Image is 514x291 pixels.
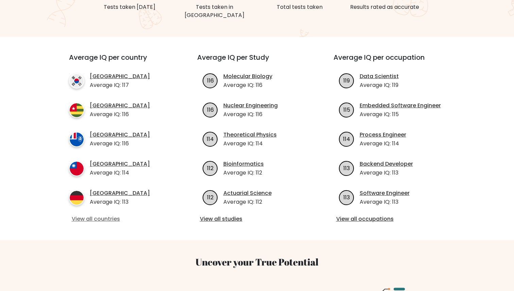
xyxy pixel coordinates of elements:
[333,53,453,70] h3: Average IQ per occupation
[336,215,451,223] a: View all occupations
[69,53,173,70] h3: Average IQ per country
[223,131,277,139] a: Theoretical Physics
[207,76,213,84] text: 116
[343,193,350,201] text: 113
[90,198,150,206] p: Average IQ: 113
[360,131,406,139] a: Process Engineer
[360,110,441,119] p: Average IQ: 115
[90,169,150,177] p: Average IQ: 114
[261,3,338,11] div: Total tests taken
[90,131,150,139] a: [GEOGRAPHIC_DATA]
[72,215,170,223] a: View all countries
[343,76,350,84] text: 119
[69,73,84,89] img: country
[360,81,399,89] p: Average IQ: 119
[91,3,168,11] div: Tests taken [DATE]
[69,190,84,205] img: country
[90,81,150,89] p: Average IQ: 117
[207,135,214,143] text: 114
[343,106,350,113] text: 115
[223,72,272,80] a: Molecular Biology
[223,189,272,197] a: Actuarial Science
[360,102,441,110] a: Embedded Software Engineer
[37,256,477,268] h3: Uncover your True Potential
[343,135,350,143] text: 114
[223,102,278,110] a: Nuclear Engineering
[360,140,406,148] p: Average IQ: 114
[197,53,317,70] h3: Average IQ per Study
[90,110,150,119] p: Average IQ: 116
[90,160,150,168] a: [GEOGRAPHIC_DATA]
[90,72,150,80] a: [GEOGRAPHIC_DATA]
[207,193,213,201] text: 112
[360,169,413,177] p: Average IQ: 113
[200,215,314,223] a: View all studies
[223,81,272,89] p: Average IQ: 116
[360,198,410,206] p: Average IQ: 113
[223,140,277,148] p: Average IQ: 114
[223,110,278,119] p: Average IQ: 116
[343,164,350,172] text: 113
[360,189,410,197] a: Software Engineer
[207,106,213,113] text: 116
[90,102,150,110] a: [GEOGRAPHIC_DATA]
[69,103,84,118] img: country
[223,169,264,177] p: Average IQ: 112
[90,189,150,197] a: [GEOGRAPHIC_DATA]
[360,160,413,168] a: Backend Developer
[223,160,264,168] a: Bioinformatics
[360,72,399,80] a: Data Scientist
[69,132,84,147] img: country
[346,3,423,11] div: Results rated as accurate
[176,3,253,19] div: Tests taken in [GEOGRAPHIC_DATA]
[223,198,272,206] p: Average IQ: 112
[90,140,150,148] p: Average IQ: 116
[207,164,213,172] text: 112
[69,161,84,176] img: country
